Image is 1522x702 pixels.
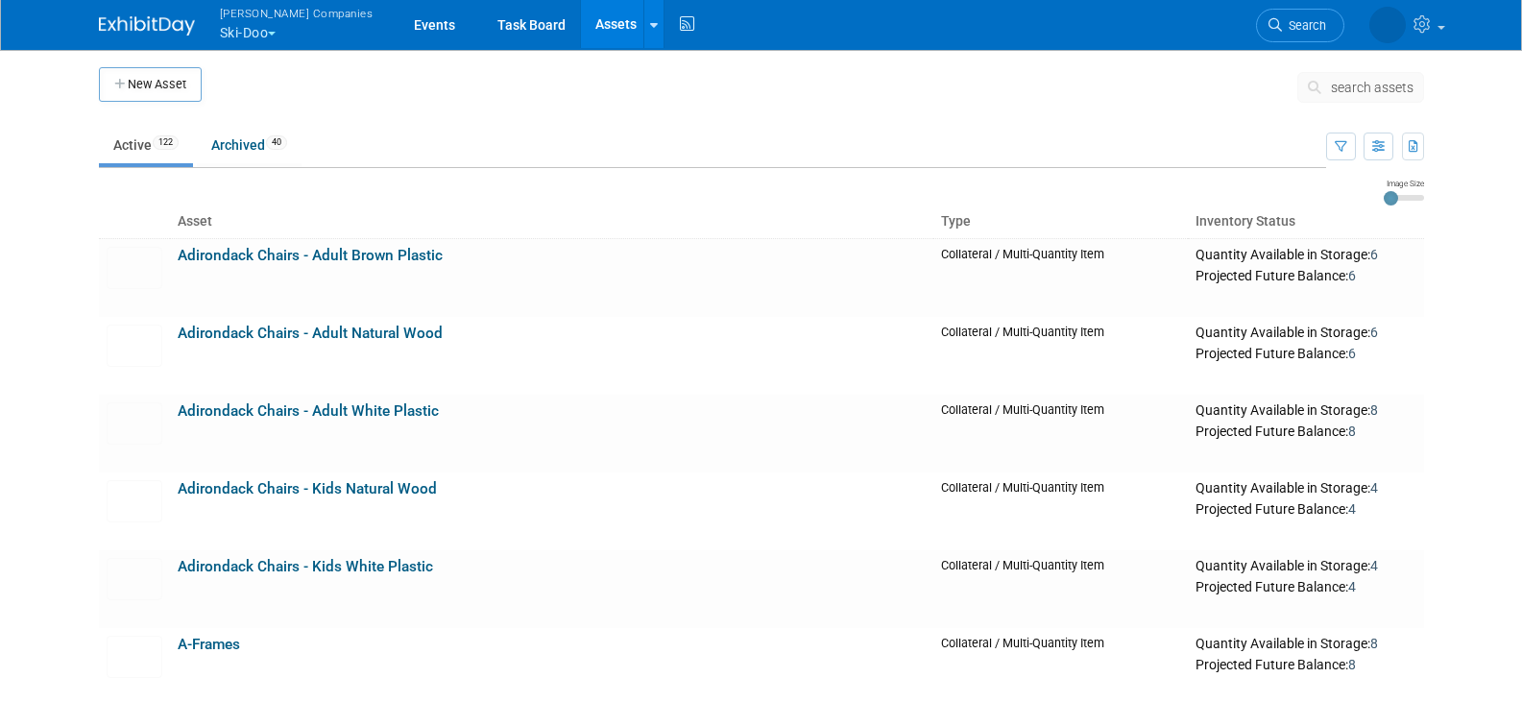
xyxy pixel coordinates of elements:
[933,472,1189,550] td: Collateral / Multi-Quantity Item
[1256,9,1344,42] a: Search
[1196,558,1415,575] div: Quantity Available in Storage:
[1196,325,1415,342] div: Quantity Available in Storage:
[1370,636,1378,651] span: 8
[1370,325,1378,340] span: 6
[178,558,433,575] a: Adirondack Chairs - Kids White Plastic
[1282,18,1326,33] span: Search
[1369,7,1406,43] img: Stephanie Johnson
[933,550,1189,628] td: Collateral / Multi-Quantity Item
[1196,420,1415,441] div: Projected Future Balance:
[99,127,193,163] a: Active122
[178,402,439,420] a: Adirondack Chairs - Adult White Plastic
[1196,247,1415,264] div: Quantity Available in Storage:
[1370,247,1378,262] span: 6
[1196,342,1415,363] div: Projected Future Balance:
[933,238,1189,317] td: Collateral / Multi-Quantity Item
[178,480,437,497] a: Adirondack Chairs - Kids Natural Wood
[1348,579,1356,594] span: 4
[1348,424,1356,439] span: 8
[1196,575,1415,596] div: Projected Future Balance:
[1348,501,1356,517] span: 4
[99,16,195,36] img: ExhibitDay
[1331,80,1413,95] span: search assets
[933,395,1189,472] td: Collateral / Multi-Quantity Item
[1196,497,1415,519] div: Projected Future Balance:
[153,135,179,150] span: 122
[1370,558,1378,573] span: 4
[1196,653,1415,674] div: Projected Future Balance:
[1196,480,1415,497] div: Quantity Available in Storage:
[933,317,1189,395] td: Collateral / Multi-Quantity Item
[178,325,443,342] a: Adirondack Chairs - Adult Natural Wood
[1297,72,1424,103] button: search assets
[197,127,302,163] a: Archived40
[1348,346,1356,361] span: 6
[266,135,287,150] span: 40
[1370,402,1378,418] span: 8
[220,3,374,23] span: [PERSON_NAME] Companies
[1370,480,1378,496] span: 4
[1196,264,1415,285] div: Projected Future Balance:
[178,247,443,264] a: Adirondack Chairs - Adult Brown Plastic
[178,636,240,653] a: A-Frames
[1348,268,1356,283] span: 6
[1196,636,1415,653] div: Quantity Available in Storage:
[1384,178,1424,189] div: Image Size
[1196,402,1415,420] div: Quantity Available in Storage:
[99,67,202,102] button: New Asset
[170,206,933,238] th: Asset
[1348,657,1356,672] span: 8
[933,206,1189,238] th: Type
